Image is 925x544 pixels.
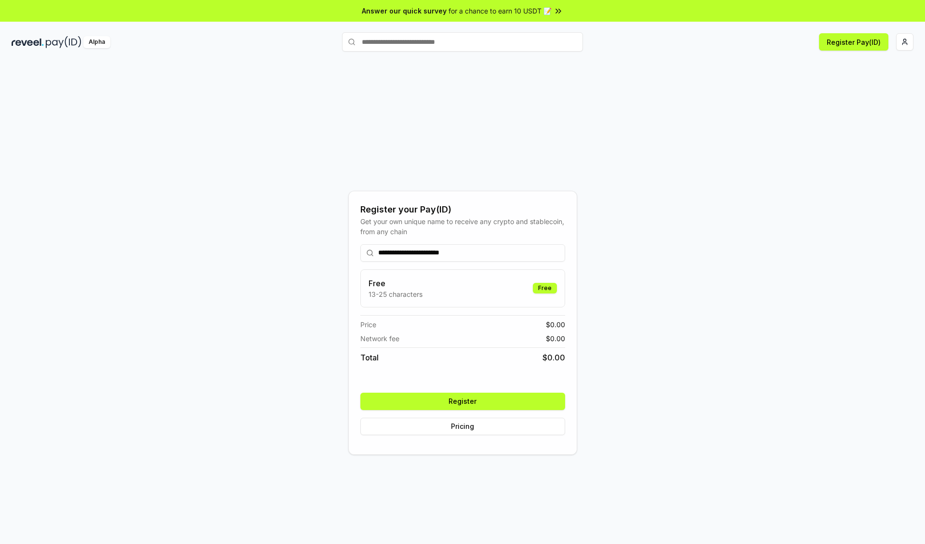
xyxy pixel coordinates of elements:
[360,203,565,216] div: Register your Pay(ID)
[362,6,447,16] span: Answer our quick survey
[360,352,379,363] span: Total
[546,319,565,330] span: $ 0.00
[360,393,565,410] button: Register
[360,333,399,344] span: Network fee
[12,36,44,48] img: reveel_dark
[546,333,565,344] span: $ 0.00
[449,6,552,16] span: for a chance to earn 10 USDT 📝
[360,216,565,237] div: Get your own unique name to receive any crypto and stablecoin, from any chain
[360,418,565,435] button: Pricing
[46,36,81,48] img: pay_id
[83,36,110,48] div: Alpha
[542,352,565,363] span: $ 0.00
[369,289,423,299] p: 13-25 characters
[819,33,888,51] button: Register Pay(ID)
[369,278,423,289] h3: Free
[533,283,557,293] div: Free
[360,319,376,330] span: Price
